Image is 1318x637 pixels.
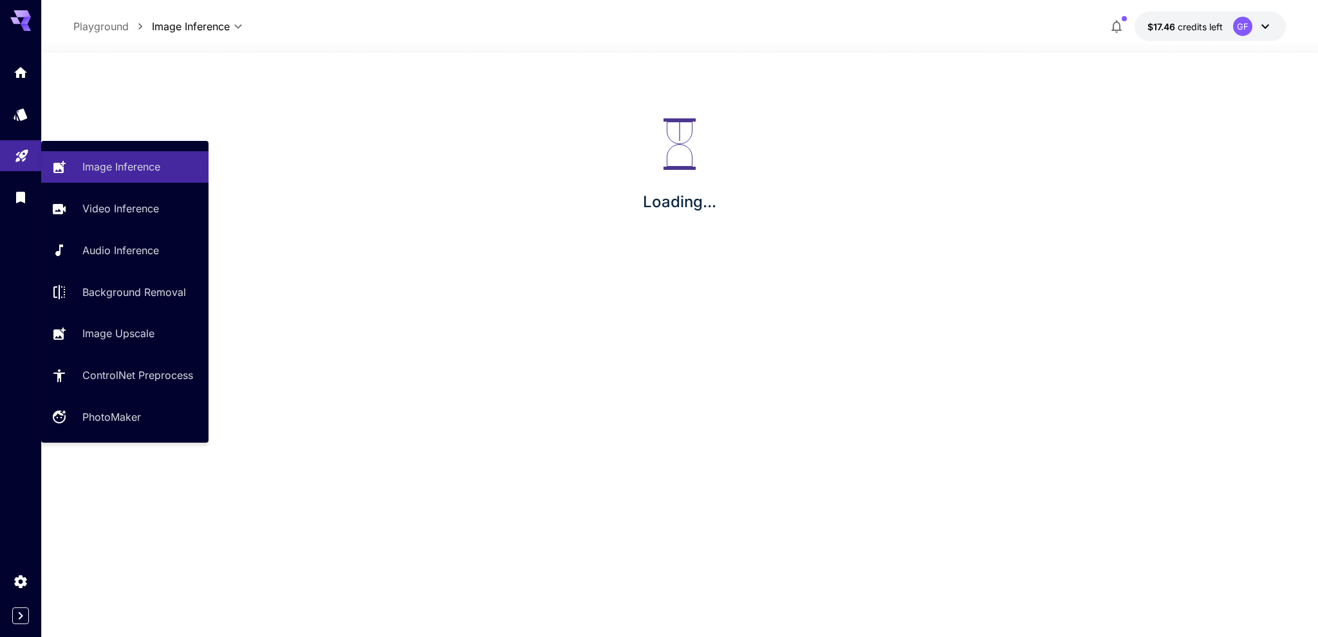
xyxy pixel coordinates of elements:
[82,284,186,300] p: Background Removal
[41,402,209,433] a: PhotoMaker
[13,106,28,122] div: Models
[41,318,209,349] a: Image Upscale
[12,607,29,624] button: Expand sidebar
[41,151,209,183] a: Image Inference
[13,64,28,80] div: Home
[1178,21,1223,32] span: credits left
[82,367,193,383] p: ControlNet Preprocess
[41,235,209,266] a: Audio Inference
[1135,12,1286,41] button: $17.45539
[82,201,159,216] p: Video Inference
[1147,20,1223,33] div: $17.45539
[82,243,159,258] p: Audio Inference
[41,360,209,391] a: ControlNet Preprocess
[73,19,129,34] p: Playground
[41,193,209,225] a: Video Inference
[14,144,30,160] div: Playground
[82,409,141,425] p: PhotoMaker
[41,276,209,308] a: Background Removal
[1147,21,1178,32] span: $17.46
[13,573,28,589] div: Settings
[82,159,160,174] p: Image Inference
[1233,17,1252,36] div: GF
[13,189,28,205] div: Library
[643,190,716,214] p: Loading...
[152,19,230,34] span: Image Inference
[82,326,154,341] p: Image Upscale
[73,19,152,34] nav: breadcrumb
